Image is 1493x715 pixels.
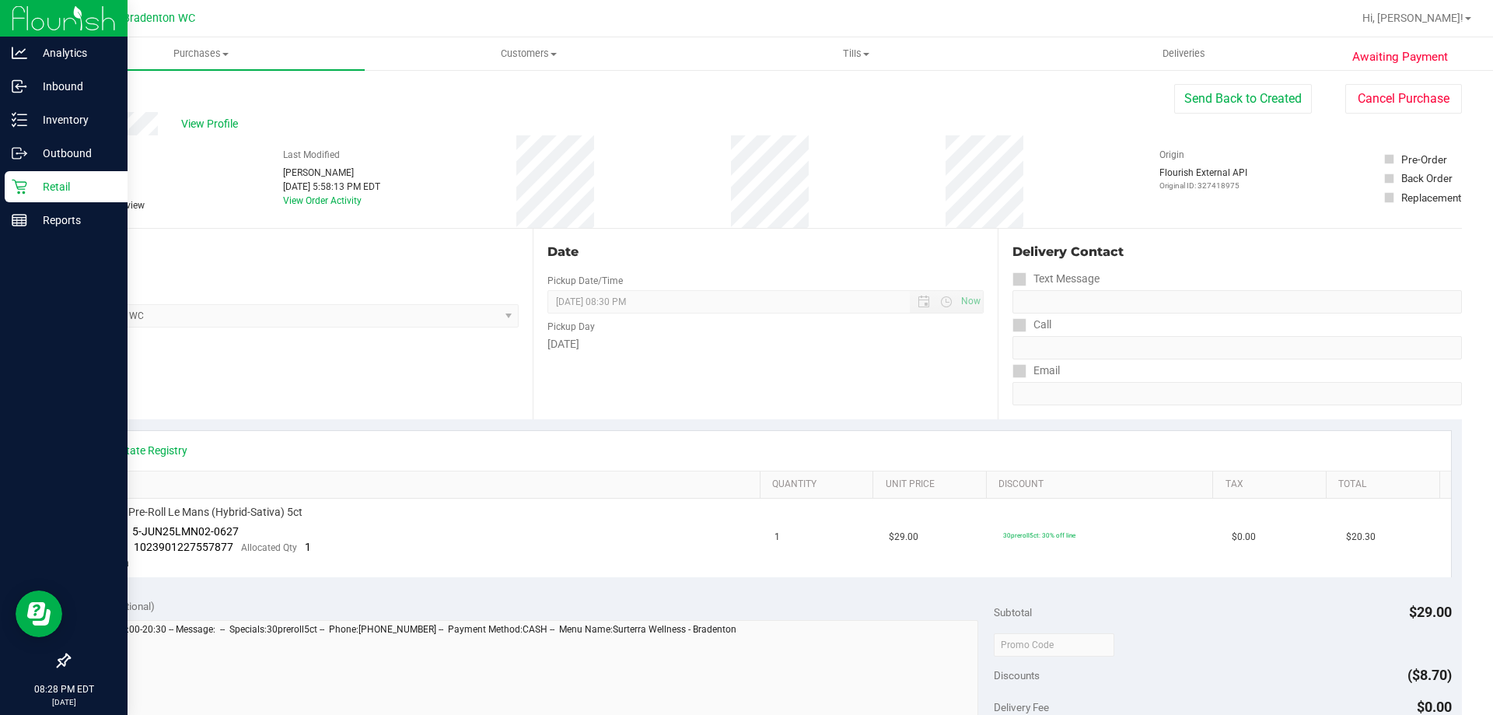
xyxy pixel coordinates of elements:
span: Subtotal [994,606,1032,619]
div: Replacement [1401,190,1461,205]
a: Purchases [37,37,365,70]
span: $0.00 [1417,699,1452,715]
button: Send Back to Created [1174,84,1312,114]
div: [DATE] 5:58:13 PM EDT [283,180,380,194]
div: Flourish External API [1159,166,1247,191]
p: [DATE] [7,696,121,708]
input: Format: (999) 999-9999 [1012,290,1462,314]
span: Hi, [PERSON_NAME]! [1362,12,1463,24]
div: Back Order [1401,170,1453,186]
p: 08:28 PM EDT [7,682,121,696]
inline-svg: Inbound [12,79,27,94]
span: Awaiting Payment [1352,48,1448,66]
span: View Profile [181,116,243,132]
div: [DATE] [547,336,983,352]
button: Cancel Purchase [1345,84,1462,114]
inline-svg: Inventory [12,112,27,128]
span: $0.00 [1232,530,1256,545]
label: Last Modified [283,148,340,162]
span: 1 [305,541,311,553]
p: Inventory [27,110,121,129]
a: Quantity [772,478,867,491]
span: ($8.70) [1407,667,1452,683]
iframe: Resource center [16,591,62,637]
span: Purchases [37,47,365,61]
inline-svg: Analytics [12,45,27,61]
label: Call [1012,314,1051,336]
a: SKU [92,478,753,491]
a: Tax [1226,478,1320,491]
div: Delivery Contact [1012,243,1462,261]
span: 30preroll5ct: 30% off line [1003,531,1075,539]
a: Customers [365,37,692,70]
span: $29.00 [1409,604,1452,620]
span: Discounts [994,661,1040,689]
div: [PERSON_NAME] [283,166,380,180]
span: FT 0.5g Pre-Roll Le Mans (Hybrid-Sativa) 5ct [89,505,302,520]
inline-svg: Reports [12,212,27,228]
a: Tills [692,37,1019,70]
a: Unit Price [886,478,981,491]
label: Text Message [1012,268,1100,290]
span: Tills [693,47,1019,61]
span: 1 [774,530,780,545]
inline-svg: Retail [12,179,27,195]
span: Bradenton WC [123,12,195,25]
div: Location [68,243,519,261]
span: Customers [365,47,691,61]
p: Inbound [27,77,121,96]
label: Email [1012,359,1060,382]
input: Promo Code [994,633,1114,657]
label: Origin [1159,148,1184,162]
span: $29.00 [889,530,918,545]
a: Discount [998,478,1207,491]
input: Format: (999) 999-9999 [1012,336,1462,359]
a: Deliveries [1020,37,1348,70]
span: $20.30 [1346,530,1376,545]
label: Pickup Date/Time [547,274,623,288]
div: Pre-Order [1401,152,1447,167]
a: View Order Activity [283,195,362,206]
label: Pickup Day [547,320,595,334]
p: Reports [27,211,121,230]
a: View State Registry [94,443,187,458]
p: Outbound [27,144,121,163]
span: 5-JUN25LMN02-0627 [132,525,239,538]
div: Date [547,243,983,261]
inline-svg: Outbound [12,145,27,161]
a: Total [1338,478,1433,491]
p: Retail [27,177,121,196]
span: Deliveries [1142,47,1226,61]
span: Delivery Fee [994,701,1049,713]
span: Allocated Qty [241,542,297,553]
span: 1023901227557877 [134,541,233,553]
p: Analytics [27,44,121,62]
p: Original ID: 327418975 [1159,180,1247,191]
